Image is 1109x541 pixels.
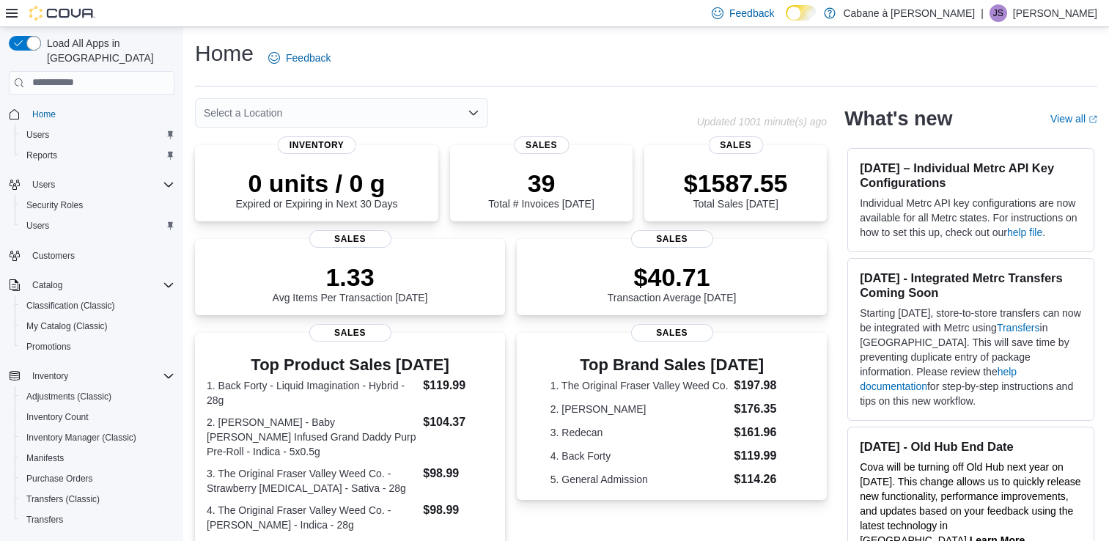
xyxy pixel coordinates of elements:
[21,429,174,446] span: Inventory Manager (Classic)
[21,196,174,214] span: Security Roles
[26,105,174,123] span: Home
[3,103,180,125] button: Home
[860,161,1082,190] h3: [DATE] – Individual Metrc API Key Configurations
[207,378,417,408] dt: 1. Back Forty - Liquid Imagination - Hybrid - 28g
[550,402,729,416] dt: 2. [PERSON_NAME]
[860,306,1082,408] p: Starting [DATE], store-to-store transfers can now be integrated with Metrc using in [GEOGRAPHIC_D...
[207,356,493,374] h3: Top Product Sales [DATE]
[1050,113,1097,125] a: View allExternal link
[734,471,794,488] dd: $114.26
[631,230,713,248] span: Sales
[1007,227,1042,238] a: help file
[21,317,114,335] a: My Catalog (Classic)
[21,297,174,314] span: Classification (Classic)
[3,174,180,195] button: Users
[423,501,493,519] dd: $98.99
[21,147,174,164] span: Reports
[981,4,984,22] p: |
[860,196,1082,240] p: Individual Metrc API key configurations are now available for all Metrc states. For instructions ...
[262,43,336,73] a: Feedback
[734,377,794,394] dd: $197.98
[26,341,71,353] span: Promotions
[26,276,68,294] button: Catalog
[15,336,180,357] button: Promotions
[21,126,174,144] span: Users
[990,4,1007,22] div: Joe Scagnetti
[32,370,68,382] span: Inventory
[1088,115,1097,124] svg: External link
[697,116,827,128] p: Updated 1001 minute(s) ago
[41,36,174,65] span: Load All Apps in [GEOGRAPHIC_DATA]
[21,297,121,314] a: Classification (Classic)
[309,230,391,248] span: Sales
[26,106,62,123] a: Home
[860,439,1082,454] h3: [DATE] - Old Hub End Date
[273,262,428,292] p: 1.33
[21,217,55,235] a: Users
[631,324,713,342] span: Sales
[26,367,174,385] span: Inventory
[21,449,70,467] a: Manifests
[468,107,479,119] button: Open list of options
[3,366,180,386] button: Inventory
[21,470,174,487] span: Purchase Orders
[26,247,81,265] a: Customers
[21,429,142,446] a: Inventory Manager (Classic)
[26,514,63,526] span: Transfers
[15,509,180,530] button: Transfers
[729,6,774,21] span: Feedback
[207,415,417,459] dt: 2. [PERSON_NAME] - Baby [PERSON_NAME] Infused Grand Daddy Purp Pre-Roll - Indica - 5x0.5g
[423,413,493,431] dd: $104.37
[15,195,180,216] button: Security Roles
[26,129,49,141] span: Users
[21,490,174,508] span: Transfers (Classic)
[15,489,180,509] button: Transfers (Classic)
[21,388,117,405] a: Adjustments (Classic)
[993,4,1003,22] span: JS
[26,432,136,444] span: Inventory Manager (Classic)
[15,316,180,336] button: My Catalog (Classic)
[21,126,55,144] a: Users
[21,317,174,335] span: My Catalog (Classic)
[550,472,729,487] dt: 5. General Admission
[26,246,174,265] span: Customers
[26,411,89,423] span: Inventory Count
[21,147,63,164] a: Reports
[3,245,180,266] button: Customers
[26,276,174,294] span: Catalog
[273,262,428,303] div: Avg Items Per Transaction [DATE]
[423,465,493,482] dd: $98.99
[684,169,788,210] div: Total Sales [DATE]
[860,270,1082,300] h3: [DATE] - Integrated Metrc Transfers Coming Soon
[26,176,61,194] button: Users
[207,466,417,496] dt: 3. The Original Fraser Valley Weed Co. - Strawberry [MEDICAL_DATA] - Sativa - 28g
[26,150,57,161] span: Reports
[29,6,95,21] img: Cova
[236,169,398,198] p: 0 units / 0 g
[860,366,1017,392] a: help documentation
[550,378,729,393] dt: 1. The Original Fraser Valley Weed Co.
[21,449,174,467] span: Manifests
[26,300,115,312] span: Classification (Classic)
[21,338,77,356] a: Promotions
[786,5,817,21] input: Dark Mode
[15,125,180,145] button: Users
[21,408,174,426] span: Inventory Count
[26,220,49,232] span: Users
[21,338,174,356] span: Promotions
[236,169,398,210] div: Expired or Expiring in Next 30 Days
[423,377,493,394] dd: $119.99
[514,136,569,154] span: Sales
[21,408,95,426] a: Inventory Count
[32,179,55,191] span: Users
[488,169,594,210] div: Total # Invoices [DATE]
[278,136,356,154] span: Inventory
[15,407,180,427] button: Inventory Count
[21,388,174,405] span: Adjustments (Classic)
[26,493,100,505] span: Transfers (Classic)
[734,424,794,441] dd: $161.96
[550,425,729,440] dt: 3. Redecan
[21,470,99,487] a: Purchase Orders
[15,448,180,468] button: Manifests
